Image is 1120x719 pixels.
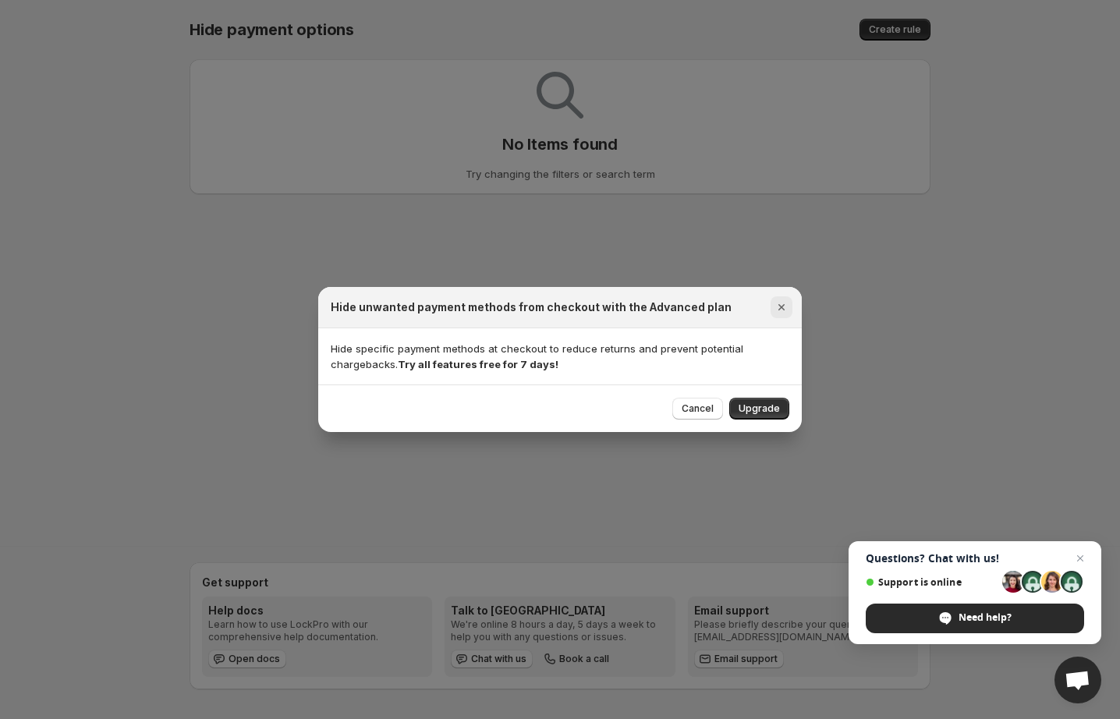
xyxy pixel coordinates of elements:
[331,341,789,372] p: Hide specific payment methods at checkout to reduce returns and prevent potential chargebacks.
[398,358,558,370] strong: Try all features free for 7 days!
[331,299,732,315] h2: Hide unwanted payment methods from checkout with the Advanced plan
[866,552,1084,565] span: Questions? Chat with us!
[771,296,792,318] button: Close
[672,398,723,420] button: Cancel
[739,402,780,415] span: Upgrade
[1054,657,1101,703] a: Open chat
[729,398,789,420] button: Upgrade
[959,611,1012,625] span: Need help?
[866,576,997,588] span: Support is online
[682,402,714,415] span: Cancel
[866,604,1084,633] span: Need help?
